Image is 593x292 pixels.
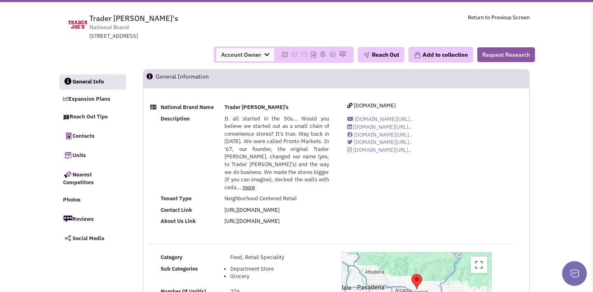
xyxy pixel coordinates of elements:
li: Department Store [230,265,329,273]
img: Please add to your accounts [329,51,336,58]
b: Contact Link [161,206,192,213]
a: [DOMAIN_NAME][URL].. [347,116,413,123]
a: Contacts [59,127,126,144]
span: [DOMAIN_NAME] [354,102,396,109]
a: Nearest Competitors [59,166,126,191]
a: Expansion Plans [59,92,126,107]
a: Social Media [59,229,126,247]
img: icon-collection-lavender.png [414,51,421,59]
b: Description [161,115,190,122]
td: Neighborhood Centered Retail [223,193,331,204]
a: [DOMAIN_NAME][URL].. [347,123,411,130]
button: Add to collection [409,47,473,63]
a: Reach Out Tips [59,109,126,125]
span: [DOMAIN_NAME][URL].. [353,146,411,153]
span: [DOMAIN_NAME][URL].. [354,139,412,146]
img: Please add to your accounts [320,51,326,58]
span: Trader [PERSON_NAME]'s [89,14,178,23]
b: Sub Categories [161,265,198,272]
b: About Us Link [161,218,196,225]
img: Please add to your accounts [339,51,346,58]
button: Toggle fullscreen view [471,257,487,273]
a: [DOMAIN_NAME][URL].. [347,139,412,146]
img: Please add to your accounts [291,51,298,58]
div: [STREET_ADDRESS] [89,32,304,40]
b: Tenant Type [161,195,191,202]
h2: General Information [156,70,209,88]
img: www.traderjoes.com [63,14,92,35]
a: [DOMAIN_NAME] [347,102,396,109]
div: Trader Joe&#39;s [411,274,422,289]
a: [DOMAIN_NAME][URL].. [347,131,412,138]
span: [DOMAIN_NAME][URL].. [355,116,413,123]
span: [DOMAIN_NAME][URL].. [353,123,411,130]
a: Reviews [59,210,126,227]
a: General Info [59,74,126,90]
img: plane.png [363,52,370,58]
span: [DOMAIN_NAME][URL].. [354,131,412,138]
span: National Brand [89,23,129,32]
img: Please add to your accounts [301,51,308,58]
button: Reach Out [358,47,404,63]
a: [URL][DOMAIN_NAME] [224,206,280,213]
a: Return to Previous Screen [468,14,530,21]
a: Photos [59,192,126,208]
a: more [243,184,255,191]
span: It all started in the 50s... Would you believe we started out as a small chain of convenience sto... [224,115,329,191]
a: Units [59,146,126,164]
span: Account Owner [216,48,274,61]
a: [URL][DOMAIN_NAME] [224,218,280,225]
a: [DOMAIN_NAME][URL].. [347,146,411,153]
b: Category [161,254,182,261]
li: Grocery [230,273,329,280]
b: Trader [PERSON_NAME]'s [224,104,289,111]
button: Request Research [477,47,535,62]
b: National Brand Name [161,104,214,111]
td: Food, Retail Speciality [228,252,331,263]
